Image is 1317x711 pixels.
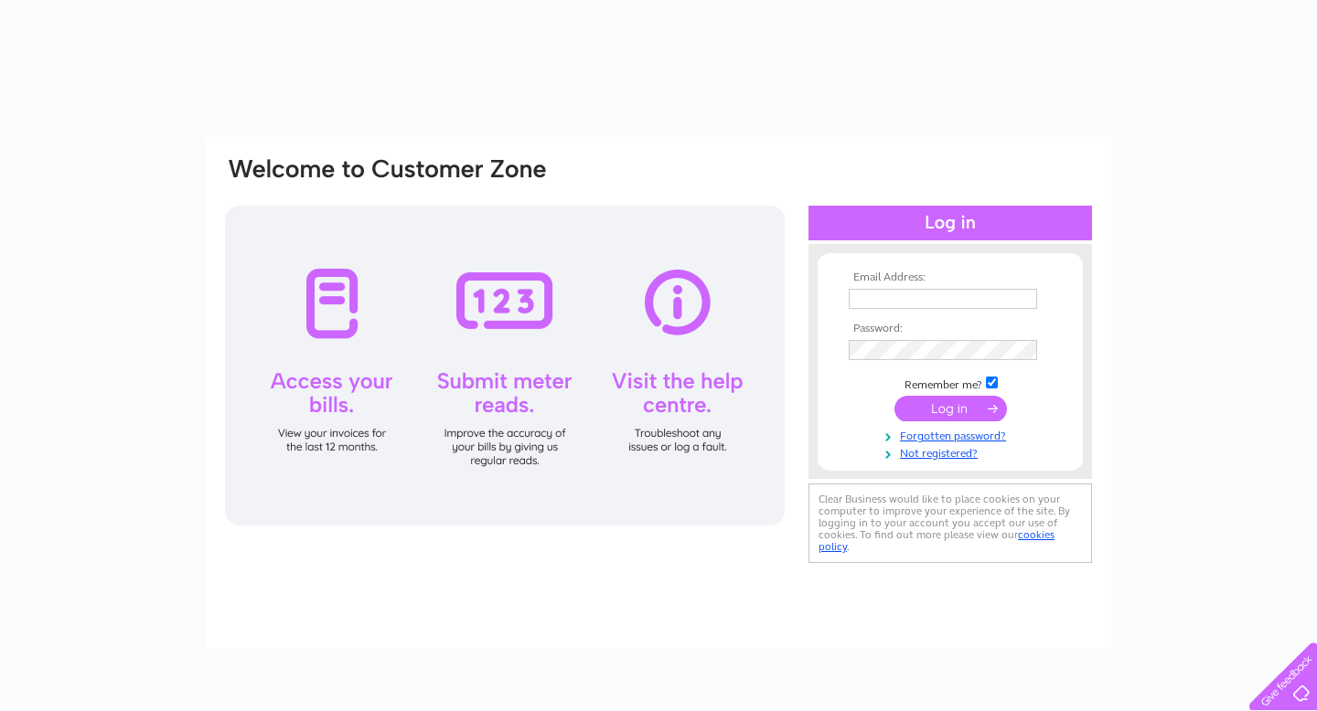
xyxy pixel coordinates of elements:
td: Remember me? [844,374,1056,392]
a: Not registered? [849,443,1056,461]
th: Email Address: [844,271,1056,284]
a: Forgotten password? [849,426,1056,443]
div: Clear Business would like to place cookies on your computer to improve your experience of the sit... [808,483,1092,563]
a: cookies policy [819,528,1055,553]
input: Submit [894,396,1007,421]
th: Password: [844,323,1056,335]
